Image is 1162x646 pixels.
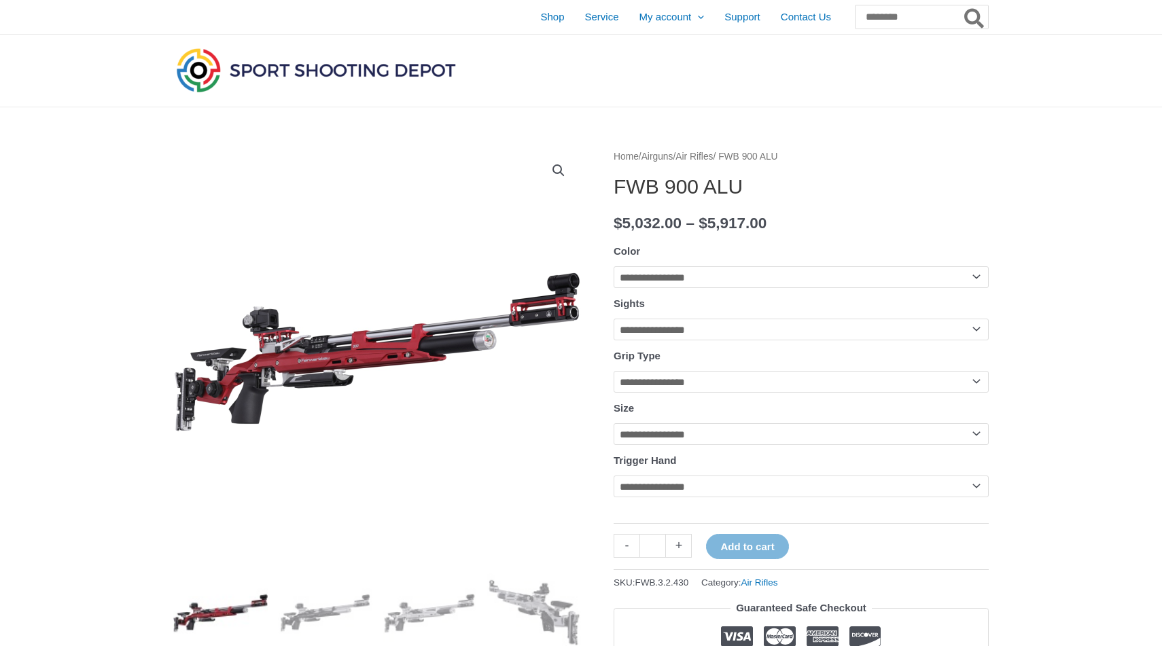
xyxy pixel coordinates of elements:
a: + [666,534,692,558]
input: Product quantity [639,534,666,558]
legend: Guaranteed Safe Checkout [730,598,872,617]
span: Category: [701,574,778,591]
span: – [686,215,694,232]
h1: FWB 900 ALU [614,175,989,199]
nav: Breadcrumb [614,148,989,166]
span: $ [614,215,622,232]
label: Grip Type [614,350,661,361]
button: Add to cart [706,534,788,559]
a: Air Rifles [675,151,713,162]
button: Search [962,5,988,29]
a: - [614,534,639,558]
bdi: 5,917.00 [699,215,767,232]
a: Air Rifles [741,577,778,588]
label: Trigger Hand [614,454,677,466]
img: FWB 900 ALU [173,148,581,556]
a: Home [614,151,639,162]
label: Color [614,245,640,257]
img: Sport Shooting Depot [173,45,459,95]
span: FWB.3.2.430 [635,577,689,588]
span: $ [699,215,707,232]
bdi: 5,032.00 [614,215,682,232]
label: Size [614,402,634,414]
a: View full-screen image gallery [546,158,571,183]
a: Airguns [641,151,673,162]
label: Sights [614,298,645,309]
span: SKU: [614,574,688,591]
